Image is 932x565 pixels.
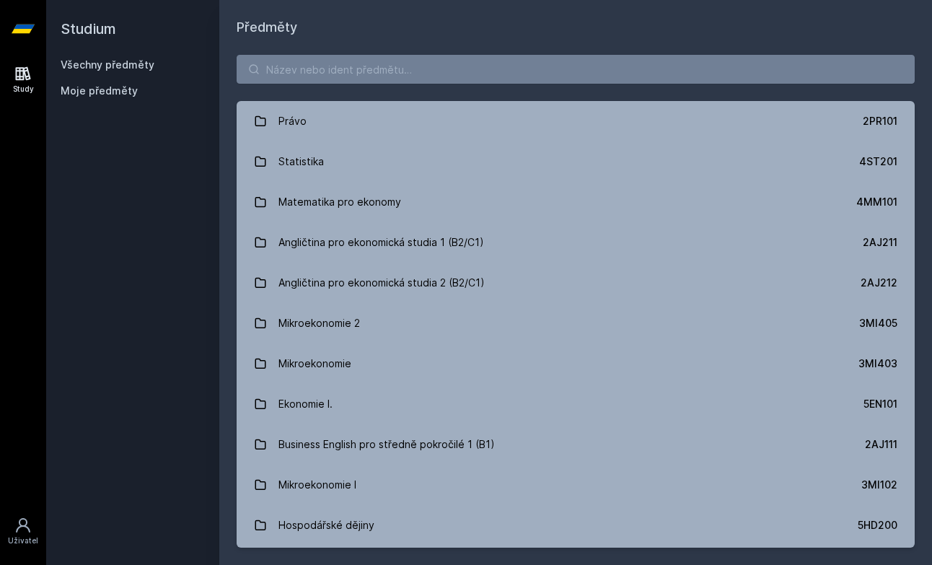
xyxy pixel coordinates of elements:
[856,195,897,209] div: 4MM101
[278,470,356,499] div: Mikroekonomie I
[278,390,333,419] div: Ekonomie I.
[237,465,915,505] a: Mikroekonomie I 3MI102
[237,303,915,343] a: Mikroekonomie 2 3MI405
[237,384,915,424] a: Ekonomie I. 5EN101
[278,511,374,540] div: Hospodářské dějiny
[61,58,154,71] a: Všechny předměty
[278,147,324,176] div: Statistika
[278,430,495,459] div: Business English pro středně pokročilé 1 (B1)
[237,17,915,38] h1: Předměty
[3,58,43,102] a: Study
[278,268,485,297] div: Angličtina pro ekonomická studia 2 (B2/C1)
[8,535,38,546] div: Uživatel
[863,114,897,128] div: 2PR101
[278,228,484,257] div: Angličtina pro ekonomická studia 1 (B2/C1)
[237,101,915,141] a: Právo 2PR101
[858,518,897,533] div: 5HD200
[237,222,915,263] a: Angličtina pro ekonomická studia 1 (B2/C1) 2AJ211
[237,55,915,84] input: Název nebo ident předmětu…
[237,424,915,465] a: Business English pro středně pokročilé 1 (B1) 2AJ111
[237,505,915,546] a: Hospodářské dějiny 5HD200
[278,309,360,338] div: Mikroekonomie 2
[278,349,351,378] div: Mikroekonomie
[863,397,897,411] div: 5EN101
[861,478,897,492] div: 3MI102
[237,343,915,384] a: Mikroekonomie 3MI403
[237,182,915,222] a: Matematika pro ekonomy 4MM101
[13,84,34,95] div: Study
[278,188,401,216] div: Matematika pro ekonomy
[859,154,897,169] div: 4ST201
[278,107,307,136] div: Právo
[61,84,138,98] span: Moje předměty
[237,141,915,182] a: Statistika 4ST201
[861,276,897,290] div: 2AJ212
[865,437,897,452] div: 2AJ111
[237,263,915,303] a: Angličtina pro ekonomická studia 2 (B2/C1) 2AJ212
[859,316,897,330] div: 3MI405
[3,509,43,553] a: Uživatel
[858,356,897,371] div: 3MI403
[863,235,897,250] div: 2AJ211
